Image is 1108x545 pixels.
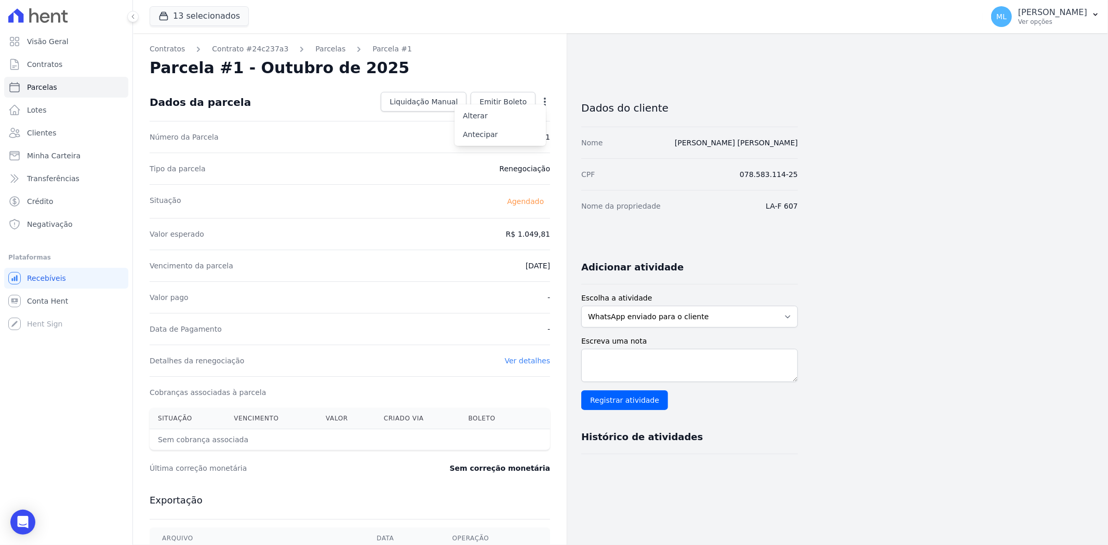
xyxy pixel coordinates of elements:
dt: Valor pago [150,292,189,303]
nav: Breadcrumb [150,44,550,55]
a: Parcela #1 [372,44,412,55]
dt: Valor esperado [150,229,204,239]
a: Parcelas [4,77,128,98]
input: Registrar atividade [581,390,668,410]
a: Clientes [4,122,128,143]
dd: - [548,292,550,303]
span: Crédito [27,196,54,207]
dt: Nome [581,138,603,148]
span: Recebíveis [27,273,66,283]
th: Valor [317,408,376,429]
span: Emitir Boleto [479,97,527,107]
th: Criado via [376,408,460,429]
dd: Sem correção monetária [450,463,550,473]
h3: Adicionar atividade [581,261,684,274]
a: Antecipar [455,125,546,144]
th: Sem cobrança associada [150,429,460,451]
a: Crédito [4,191,128,212]
a: Conta Hent [4,291,128,311]
span: Minha Carteira [27,151,81,161]
th: Boleto [460,408,526,429]
h3: Histórico de atividades [581,431,703,443]
a: Contratos [150,44,185,55]
p: [PERSON_NAME] [1018,7,1087,18]
span: Visão Geral [27,36,69,47]
a: Transferências [4,168,128,189]
dd: [DATE] [526,261,550,271]
dt: CPF [581,169,595,180]
label: Escreva uma nota [581,336,798,347]
h3: Exportação [150,494,550,507]
dd: LA-F 607 [766,201,798,211]
dt: Vencimento da parcela [150,261,233,271]
dt: Situação [150,195,181,208]
p: Ver opções [1018,18,1087,26]
dd: - [548,324,550,334]
div: Dados da parcela [150,96,251,108]
span: Liquidação Manual [390,97,458,107]
th: Situação [150,408,225,429]
dt: Cobranças associadas à parcela [150,387,266,398]
dd: 1 [545,132,550,142]
label: Escolha a atividade [581,293,798,304]
dt: Número da Parcela [150,132,219,142]
a: Lotes [4,100,128,120]
a: Parcelas [315,44,345,55]
th: Vencimento [225,408,317,429]
span: Contratos [27,59,62,70]
div: Plataformas [8,251,124,264]
span: Conta Hent [27,296,68,306]
span: Transferências [27,173,79,184]
span: Lotes [27,105,47,115]
a: Contrato #24c237a3 [212,44,288,55]
a: Liquidação Manual [381,92,466,112]
dd: Renegociação [499,163,550,174]
a: Alterar [455,106,546,125]
a: Minha Carteira [4,145,128,166]
a: Negativação [4,214,128,235]
dt: Detalhes da renegociação [150,356,245,366]
h2: Parcela #1 - Outubro de 2025 [150,59,409,77]
dt: Data de Pagamento [150,324,222,334]
a: [PERSON_NAME] [PERSON_NAME] [675,139,798,147]
a: Contratos [4,54,128,75]
a: Visão Geral [4,31,128,52]
span: Clientes [27,128,56,138]
h3: Dados do cliente [581,102,798,114]
span: Negativação [27,219,73,229]
span: Parcelas [27,82,57,92]
span: ML [996,13,1007,20]
dt: Nome da propriedade [581,201,661,211]
a: Ver detalhes [505,357,551,365]
dd: R$ 1.049,81 [506,229,550,239]
button: 13 selecionados [150,6,249,26]
dd: 078.583.114-25 [740,169,798,180]
button: ML [PERSON_NAME] Ver opções [983,2,1108,31]
span: Agendado [501,195,550,208]
a: Emitir Boleto [471,92,536,112]
a: Recebíveis [4,268,128,289]
dt: Tipo da parcela [150,163,206,174]
dt: Última correção monetária [150,463,386,473]
div: Open Intercom Messenger [10,510,35,535]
